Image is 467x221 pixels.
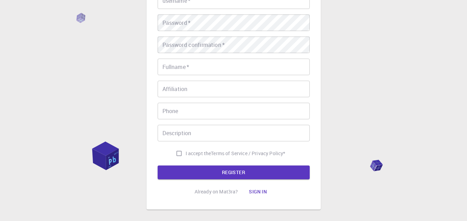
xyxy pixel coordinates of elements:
[243,185,272,199] button: Sign in
[211,150,285,157] a: Terms of Service / Privacy Policy*
[186,150,211,157] span: I accept the
[195,188,238,195] p: Already on Mat3ra?
[158,165,310,179] button: REGISTER
[211,150,285,157] p: Terms of Service / Privacy Policy *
